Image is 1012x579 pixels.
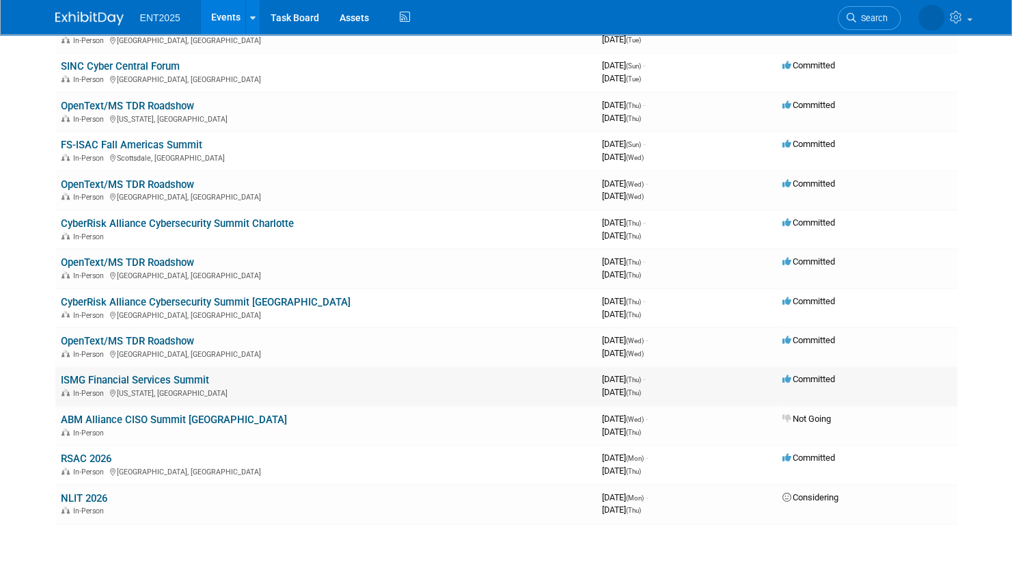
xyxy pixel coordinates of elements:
[61,139,202,151] a: FS-ISAC Fall Americas Summit
[61,387,591,398] div: [US_STATE], [GEOGRAPHIC_DATA]
[626,416,644,423] span: (Wed)
[646,492,648,502] span: -
[61,269,591,280] div: [GEOGRAPHIC_DATA], [GEOGRAPHIC_DATA]
[626,271,641,279] span: (Thu)
[61,152,591,163] div: Scottsdale, [GEOGRAPHIC_DATA]
[643,374,645,384] span: -
[643,60,645,70] span: -
[643,296,645,306] span: -
[602,387,641,397] span: [DATE]
[782,414,831,424] span: Not Going
[602,335,648,345] span: [DATE]
[61,507,70,513] img: In-Person Event
[602,34,641,44] span: [DATE]
[626,429,641,436] span: (Thu)
[602,191,644,201] span: [DATE]
[73,271,108,280] span: In-Person
[61,178,194,191] a: OpenText/MS TDR Roadshow
[61,73,591,84] div: [GEOGRAPHIC_DATA], [GEOGRAPHIC_DATA]
[602,504,641,515] span: [DATE]
[626,507,641,514] span: (Thu)
[626,298,641,306] span: (Thu)
[61,34,591,45] div: [GEOGRAPHIC_DATA], [GEOGRAPHIC_DATA]
[61,232,70,239] img: In-Person Event
[838,6,901,30] a: Search
[646,335,648,345] span: -
[646,453,648,463] span: -
[602,113,641,123] span: [DATE]
[626,219,641,227] span: (Thu)
[61,350,70,357] img: In-Person Event
[782,296,835,306] span: Committed
[61,154,70,161] img: In-Person Event
[646,414,648,424] span: -
[782,139,835,149] span: Committed
[626,455,644,462] span: (Mon)
[626,337,644,345] span: (Wed)
[782,60,835,70] span: Committed
[626,350,644,358] span: (Wed)
[61,348,591,359] div: [GEOGRAPHIC_DATA], [GEOGRAPHIC_DATA]
[602,230,641,241] span: [DATE]
[646,178,648,189] span: -
[602,309,641,319] span: [DATE]
[626,258,641,266] span: (Thu)
[73,507,108,515] span: In-Person
[61,256,194,269] a: OpenText/MS TDR Roadshow
[73,232,108,241] span: In-Person
[55,12,124,25] img: ExhibitDay
[61,217,294,230] a: CyberRisk Alliance Cybersecurity Summit Charlotte
[73,193,108,202] span: In-Person
[782,178,835,189] span: Committed
[73,154,108,163] span: In-Person
[602,269,641,280] span: [DATE]
[626,180,644,188] span: (Wed)
[643,139,645,149] span: -
[61,115,70,122] img: In-Person Event
[73,311,108,320] span: In-Person
[602,466,641,476] span: [DATE]
[626,193,644,200] span: (Wed)
[602,453,648,463] span: [DATE]
[626,232,641,240] span: (Thu)
[782,453,835,463] span: Committed
[73,389,108,398] span: In-Person
[918,5,944,31] img: Rose Bodin
[61,492,107,504] a: NLIT 2026
[73,115,108,124] span: In-Person
[73,468,108,476] span: In-Person
[73,429,108,437] span: In-Person
[782,374,835,384] span: Committed
[856,13,888,23] span: Search
[626,376,641,383] span: (Thu)
[602,73,641,83] span: [DATE]
[73,350,108,359] span: In-Person
[61,414,287,426] a: ABM Alliance CISO Summit [GEOGRAPHIC_DATA]
[626,141,641,148] span: (Sun)
[61,296,351,308] a: CyberRisk Alliance Cybersecurity Summit [GEOGRAPHIC_DATA]
[73,36,108,45] span: In-Person
[602,256,645,267] span: [DATE]
[61,193,70,200] img: In-Person Event
[61,100,194,112] a: OpenText/MS TDR Roadshow
[602,217,645,228] span: [DATE]
[626,62,641,70] span: (Sun)
[602,374,645,384] span: [DATE]
[602,296,645,306] span: [DATE]
[626,115,641,122] span: (Thu)
[782,100,835,110] span: Committed
[643,100,645,110] span: -
[782,217,835,228] span: Committed
[602,427,641,437] span: [DATE]
[61,75,70,82] img: In-Person Event
[782,335,835,345] span: Committed
[626,468,641,475] span: (Thu)
[626,389,641,396] span: (Thu)
[61,429,70,435] img: In-Person Event
[602,139,645,149] span: [DATE]
[61,453,111,465] a: RSAC 2026
[782,256,835,267] span: Committed
[602,100,645,110] span: [DATE]
[782,492,838,502] span: Considering
[602,348,644,358] span: [DATE]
